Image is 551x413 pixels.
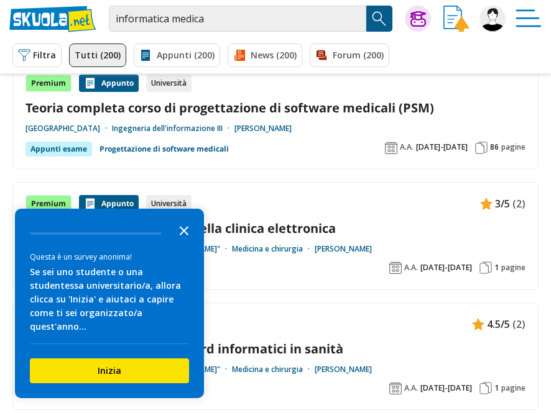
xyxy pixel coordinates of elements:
[512,316,526,332] span: (2)
[443,6,470,32] img: Invia appunto
[416,142,468,152] span: [DATE]-[DATE]
[232,365,315,374] a: Medicina e chirurgia
[232,244,315,254] a: Medicina e chirurgia
[420,263,472,273] span: [DATE]-[DATE]
[366,6,392,32] button: Search Button
[490,142,499,152] span: 86
[228,43,302,67] a: News (200)
[404,263,418,273] span: A.A.
[69,43,126,67] a: Tutti (200)
[100,142,229,157] a: Progettazione di software medicali
[410,11,426,27] img: Chiedi Tutor AI
[25,75,72,92] div: Premium
[512,196,526,212] span: (2)
[25,220,526,237] a: Informatica medica - La cartella clinica elettronica
[30,251,189,263] div: Questa è un survey anonima!
[501,142,526,152] span: pagine
[370,9,389,28] img: Cerca appunti, riassunti o versioni
[112,124,234,134] a: Ingegneria dell'informazione III
[487,316,510,332] span: 4.5/5
[400,142,414,152] span: A.A.
[79,75,139,92] div: Appunto
[501,383,526,393] span: pagine
[385,142,397,154] img: Anno accademico
[79,195,139,212] div: Appunto
[146,195,192,212] div: Università
[495,196,510,212] span: 3/5
[389,382,402,394] img: Anno accademico
[25,142,92,157] div: Appunti esame
[84,77,96,89] img: Appunti contenuto
[472,318,484,330] img: Appunti contenuto
[475,142,488,154] img: Pagine
[420,383,472,393] span: [DATE]-[DATE]
[315,49,328,61] img: Forum filtro contenuto
[389,261,402,274] img: Anno accademico
[310,43,389,67] a: Forum (200)
[25,340,526,357] a: Informatica medica - Standard informatici in sanità
[494,263,499,273] span: 1
[233,49,246,61] img: News filtro contenuto
[25,99,526,116] a: Teoria completa corso di progettazione di software medicali (PSM)
[480,197,493,210] img: Appunti contenuto
[30,358,189,383] button: Inizia
[479,382,492,394] img: Pagine
[25,195,72,212] div: Premium
[315,244,372,254] a: [PERSON_NAME]
[134,43,220,67] a: Appunti (200)
[84,197,96,210] img: Appunti contenuto
[315,365,372,374] a: [PERSON_NAME]
[109,6,366,32] input: Cerca appunti, riassunti o versioni
[30,265,189,334] div: Se sei uno studente o una studentessa universitario/a, allora clicca su 'Inizia' e aiutaci a capi...
[479,261,492,274] img: Pagine
[172,217,197,242] button: Close the survey
[25,124,112,134] a: [GEOGRAPHIC_DATA]
[494,383,499,393] span: 1
[15,209,204,398] div: Survey
[18,49,30,61] img: Filtra filtri mobile
[139,49,152,61] img: Appunti filtro contenuto
[146,75,192,92] div: Università
[404,383,418,393] span: A.A.
[501,263,526,273] span: pagine
[234,124,292,134] a: [PERSON_NAME]
[516,6,542,32] img: Menù
[479,6,506,32] img: federicocosenza
[12,43,62,67] button: Filtra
